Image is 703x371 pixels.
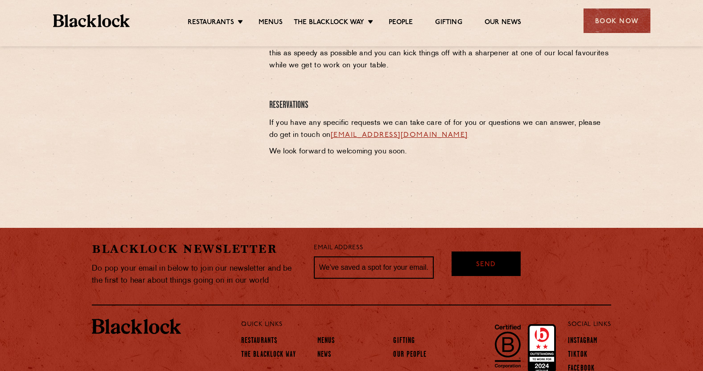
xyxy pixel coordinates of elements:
span: Send [476,260,496,270]
p: Quick Links [241,319,539,330]
a: The Blacklock Way [241,350,296,360]
input: We’ve saved a spot for your email... [314,256,434,279]
p: Social Links [568,319,611,330]
p: If you have any specific requests we can take care of for you or questions we can answer, please ... [269,117,611,141]
a: Instagram [568,337,597,346]
img: BL_Textured_Logo-footer-cropped.svg [53,14,130,27]
a: Gifting [393,337,415,346]
a: Menus [317,337,335,346]
a: Restaurants [241,337,277,346]
p: We operate a virtual waiting list for those we don’t have a table for on arrival. Our hosts will ... [269,36,611,72]
img: BL_Textured_Logo-footer-cropped.svg [92,319,181,334]
a: Our People [393,350,427,360]
a: Our News [485,18,522,28]
a: TikTok [568,350,588,360]
a: News [317,350,331,360]
p: We look forward to welcoming you soon. [269,146,611,158]
a: People [389,18,413,28]
a: Gifting [435,18,462,28]
a: Restaurants [188,18,234,28]
h4: Reservations [269,99,611,111]
a: [EMAIL_ADDRESS][DOMAIN_NAME] [331,132,468,139]
p: Do pop your email in below to join our newsletter and be the first to hear about things going on ... [92,263,300,287]
a: Menus [259,18,283,28]
div: Book Now [584,8,650,33]
a: The Blacklock Way [294,18,364,28]
h2: Blacklock Newsletter [92,241,300,257]
label: Email Address [314,243,363,253]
